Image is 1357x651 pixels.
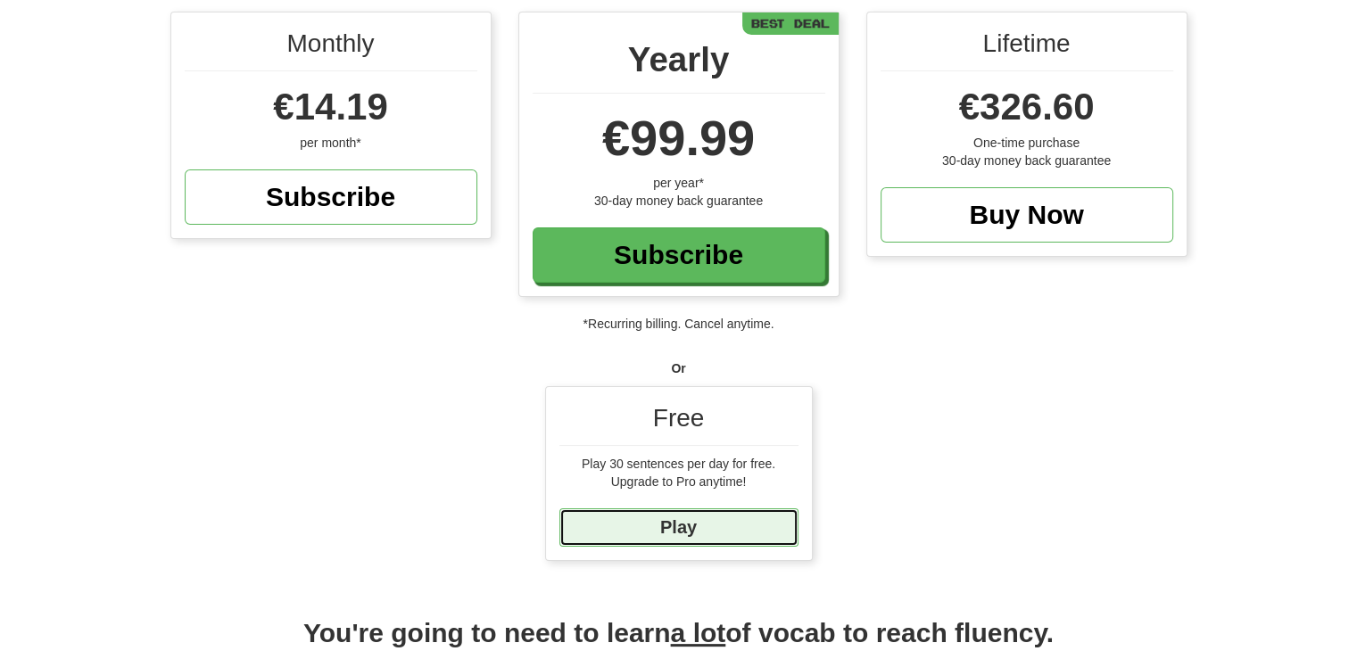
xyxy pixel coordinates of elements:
[533,192,825,210] div: 30-day money back guarantee
[742,12,839,35] div: Best Deal
[959,86,1095,128] span: €326.60
[273,86,387,128] span: €14.19
[533,35,825,94] div: Yearly
[881,187,1173,243] a: Buy Now
[559,508,798,547] a: Play
[185,26,477,71] div: Monthly
[559,400,798,446] div: Free
[559,473,798,490] div: Upgrade to Pro anytime!
[533,174,825,192] div: per year*
[559,455,798,473] div: Play 30 sentences per day for free.
[671,361,685,375] strong: Or
[881,152,1173,169] div: 30-day money back guarantee
[533,227,825,283] a: Subscribe
[881,26,1173,71] div: Lifetime
[185,134,477,152] div: per month*
[671,618,726,647] u: a lot
[185,169,477,225] a: Subscribe
[881,134,1173,152] div: One-time purchase
[602,110,755,166] span: €99.99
